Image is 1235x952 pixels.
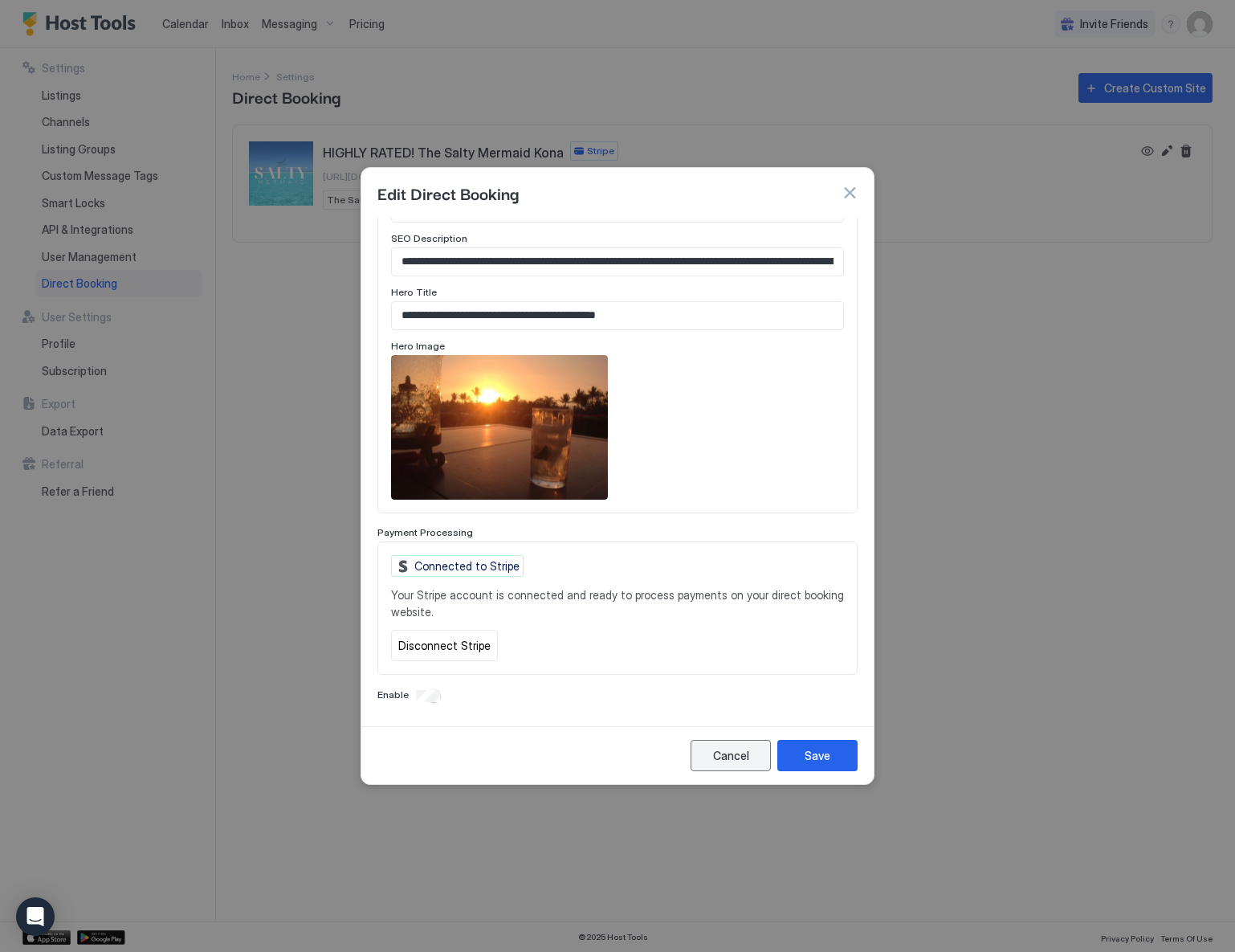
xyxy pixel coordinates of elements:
[391,555,524,577] div: Connected to Stripe
[805,747,830,764] div: Save
[391,355,608,500] div: View image
[377,181,519,205] span: Edit Direct Booking
[777,740,858,771] button: Save
[16,897,55,936] div: Open Intercom Messenger
[391,232,467,244] span: SEO Description
[392,302,843,329] input: Input Field
[377,688,409,701] span: Enable
[391,286,437,298] span: Hero Title
[392,248,843,276] input: Input Field
[391,630,498,661] button: Disconnect Stripe
[713,747,749,764] div: Cancel
[377,526,473,538] span: Payment Processing
[391,340,445,352] span: Hero Image
[691,740,771,771] button: Cancel
[391,586,844,620] span: Your Stripe account is connected and ready to process payments on your direct booking website.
